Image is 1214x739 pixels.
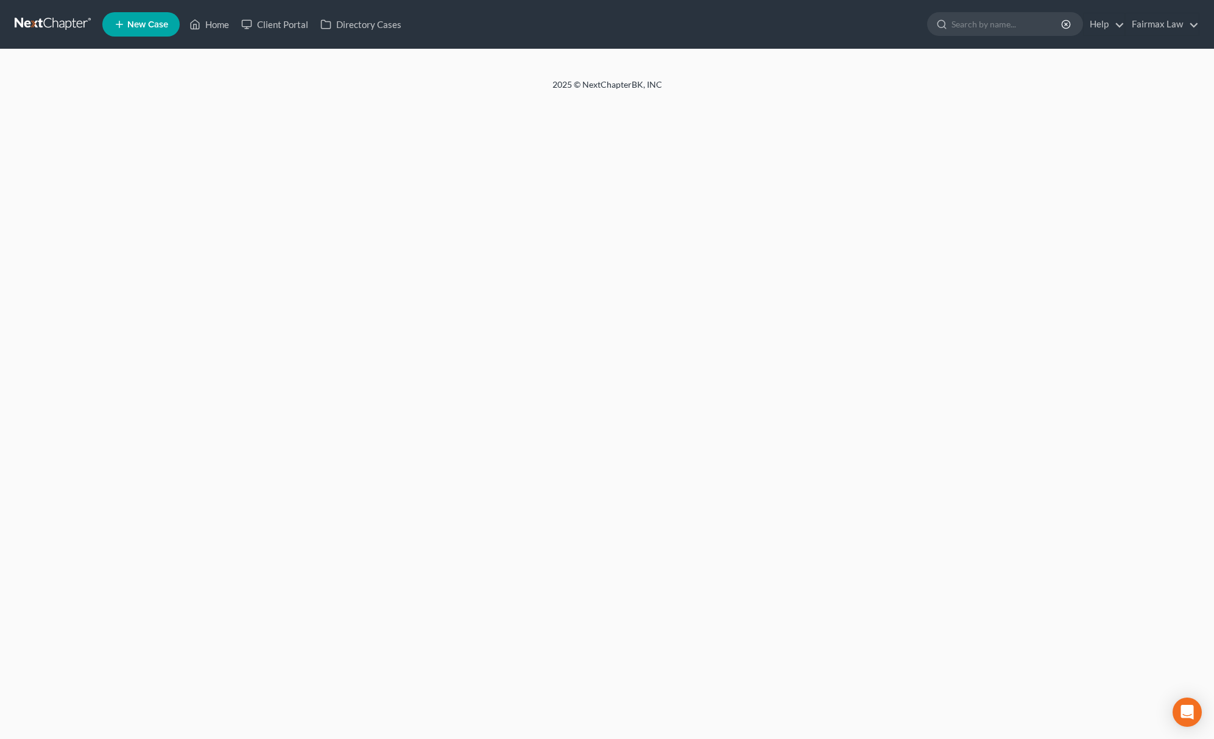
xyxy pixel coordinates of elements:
a: Help [1084,13,1124,35]
div: Open Intercom Messenger [1173,698,1202,727]
a: Directory Cases [314,13,408,35]
a: Home [183,13,235,35]
a: Client Portal [235,13,314,35]
a: Fairmax Law [1126,13,1199,35]
div: 2025 © NextChapterBK, INC [260,79,955,101]
span: New Case [127,20,168,29]
input: Search by name... [951,13,1063,35]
